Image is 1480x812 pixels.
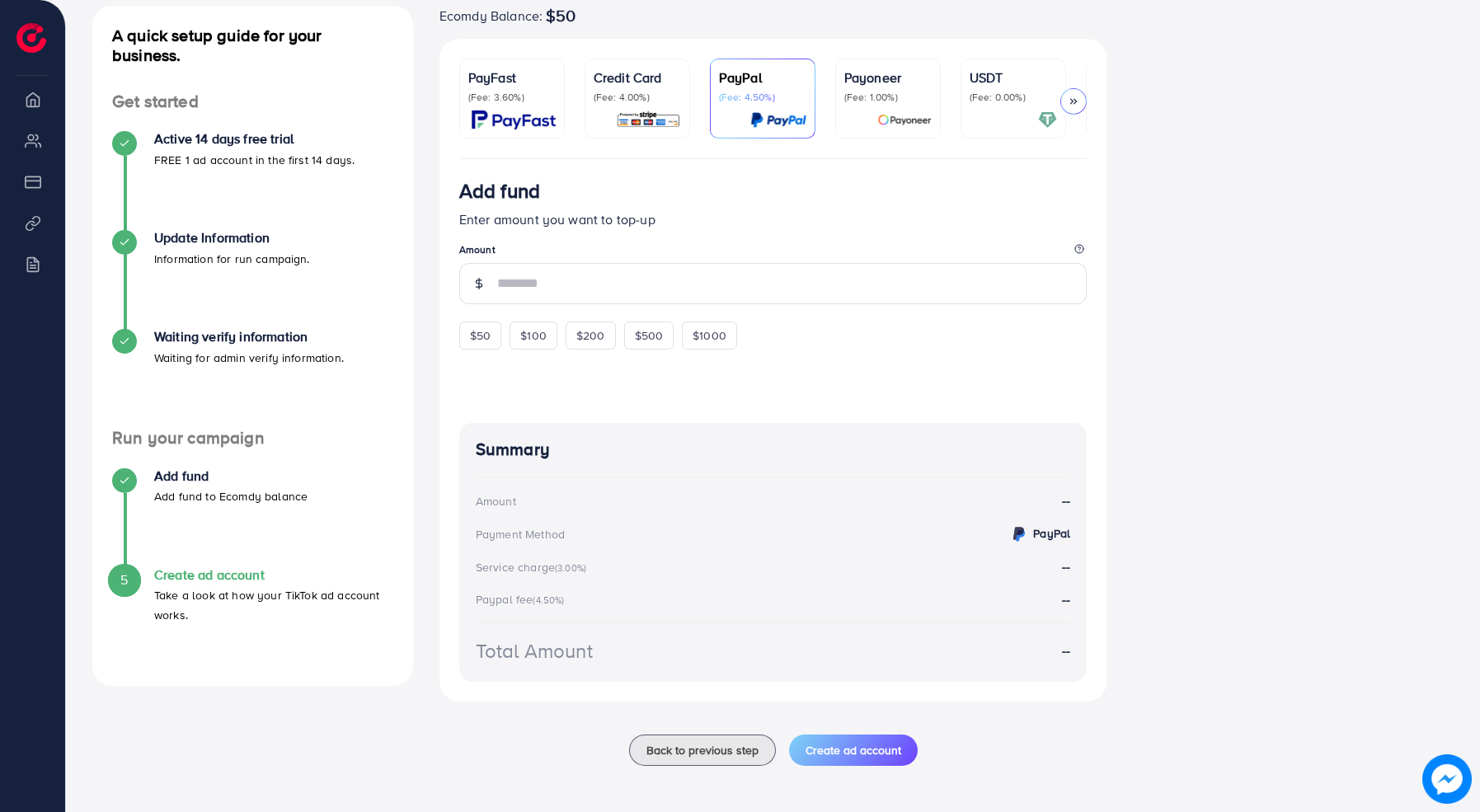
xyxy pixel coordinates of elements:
[16,23,46,53] img: logo
[520,327,547,344] span: $100
[476,526,565,542] div: Payment Method
[594,68,681,87] p: Credit Card
[154,131,355,147] h4: Active 14 days free trial
[1009,524,1029,544] img: credit
[92,92,413,112] h4: Get started
[806,742,901,758] span: Create ad account
[439,6,543,26] span: Ecomdy Balance:
[154,150,355,170] p: FREE 1 ad account in the first 14 days.
[459,179,540,203] h3: Add fund
[92,567,413,666] li: Create ad account
[476,591,570,608] div: Paypal fee
[154,567,393,583] h4: Create ad account
[1038,110,1057,129] img: card
[629,735,776,766] button: Back to previous step
[92,230,413,329] li: Update Information
[459,209,1088,229] p: Enter amount you want to top-up
[459,242,1088,263] legend: Amount
[594,91,681,104] p: (Fee: 4.00%)
[844,91,932,104] p: (Fee: 1.00%)
[719,68,806,87] p: PayPal
[646,742,759,758] span: Back to previous step
[154,486,308,506] p: Add fund to Ecomdy balance
[635,327,664,344] span: $500
[970,68,1057,87] p: USDT
[468,91,556,104] p: (Fee: 3.60%)
[1062,491,1070,510] strong: --
[844,68,932,87] p: Payoneer
[476,636,593,665] div: Total Amount
[470,327,491,344] span: $50
[533,594,564,607] small: (4.50%)
[92,26,413,65] h4: A quick setup guide for your business.
[750,110,806,129] img: card
[1062,641,1070,660] strong: --
[476,493,516,509] div: Amount
[92,468,413,567] li: Add fund
[1033,525,1070,542] strong: PayPal
[154,468,308,484] h4: Add fund
[92,428,413,448] h4: Run your campaign
[877,110,932,129] img: card
[1422,754,1472,804] img: image
[476,559,591,575] div: Service charge
[1062,590,1070,608] strong: --
[120,570,128,589] span: 5
[970,91,1057,104] p: (Fee: 0.00%)
[616,110,681,129] img: card
[472,110,556,129] img: card
[789,735,918,766] button: Create ad account
[92,131,413,230] li: Active 14 days free trial
[468,68,556,87] p: PayFast
[154,348,344,368] p: Waiting for admin verify information.
[154,230,310,246] h4: Update Information
[546,6,576,26] span: $50
[154,249,310,269] p: Information for run campaign.
[576,327,605,344] span: $200
[92,329,413,428] li: Waiting verify information
[1062,557,1070,575] strong: --
[476,439,1071,460] h4: Summary
[719,91,806,104] p: (Fee: 4.50%)
[555,561,586,575] small: (3.00%)
[154,585,393,625] p: Take a look at how your TikTok ad account works.
[693,327,726,344] span: $1000
[154,329,344,345] h4: Waiting verify information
